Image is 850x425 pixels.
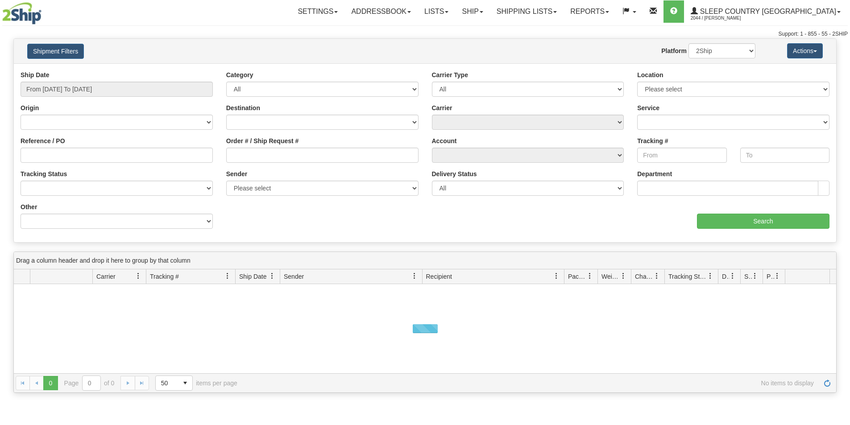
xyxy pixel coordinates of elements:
span: Shipment Issues [744,272,752,281]
span: Recipient [426,272,452,281]
span: Page sizes drop down [155,375,193,391]
label: Carrier Type [432,70,468,79]
a: Delivery Status filter column settings [725,268,740,284]
a: Charge filter column settings [649,268,664,284]
span: items per page [155,375,237,391]
span: Carrier [96,272,116,281]
a: Refresh [820,376,834,390]
button: Shipment Filters [27,44,84,59]
a: Pickup Status filter column settings [770,268,785,284]
a: Shipment Issues filter column settings [747,268,763,284]
label: Service [637,103,659,112]
input: From [637,148,726,163]
span: Tracking # [150,272,179,281]
span: select [178,376,192,390]
a: Tracking # filter column settings [220,268,235,284]
div: Support: 1 - 855 - 55 - 2SHIP [2,30,848,38]
label: Other [21,202,37,211]
a: Packages filter column settings [582,268,597,284]
span: Sender [284,272,304,281]
img: logo2044.jpg [2,2,41,25]
label: Category [226,70,253,79]
input: Search [697,214,829,229]
a: Ship [455,0,489,23]
a: Addressbook [344,0,418,23]
a: Settings [291,0,344,23]
a: Recipient filter column settings [549,268,564,284]
span: Ship Date [239,272,266,281]
span: Page of 0 [64,375,115,391]
a: Sleep Country [GEOGRAPHIC_DATA] 2044 / [PERSON_NAME] [684,0,847,23]
label: Order # / Ship Request # [226,136,299,145]
label: Reference / PO [21,136,65,145]
span: Sleep Country [GEOGRAPHIC_DATA] [698,8,836,15]
label: Department [637,169,672,178]
label: Tracking Status [21,169,67,178]
a: Ship Date filter column settings [265,268,280,284]
span: Delivery Status [722,272,730,281]
a: Lists [418,0,455,23]
a: Weight filter column settings [616,268,631,284]
button: Actions [787,43,823,58]
span: Charge [635,272,654,281]
span: Tracking Status [668,272,707,281]
span: Pickup Status [767,272,774,281]
iframe: chat widget [829,167,849,258]
label: Ship Date [21,70,50,79]
label: Destination [226,103,260,112]
div: grid grouping header [14,252,836,269]
input: To [740,148,829,163]
label: Sender [226,169,247,178]
label: Location [637,70,663,79]
label: Platform [661,46,687,55]
span: 50 [161,379,173,388]
label: Account [432,136,457,145]
a: Carrier filter column settings [131,268,146,284]
a: Sender filter column settings [407,268,422,284]
label: Carrier [432,103,452,112]
span: Page 0 [43,376,58,390]
span: No items to display [250,380,814,387]
span: 2044 / [PERSON_NAME] [691,14,758,23]
a: Tracking Status filter column settings [703,268,718,284]
a: Reports [564,0,616,23]
label: Origin [21,103,39,112]
label: Delivery Status [432,169,477,178]
span: Weight [601,272,620,281]
label: Tracking # [637,136,668,145]
span: Packages [568,272,587,281]
a: Shipping lists [490,0,564,23]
